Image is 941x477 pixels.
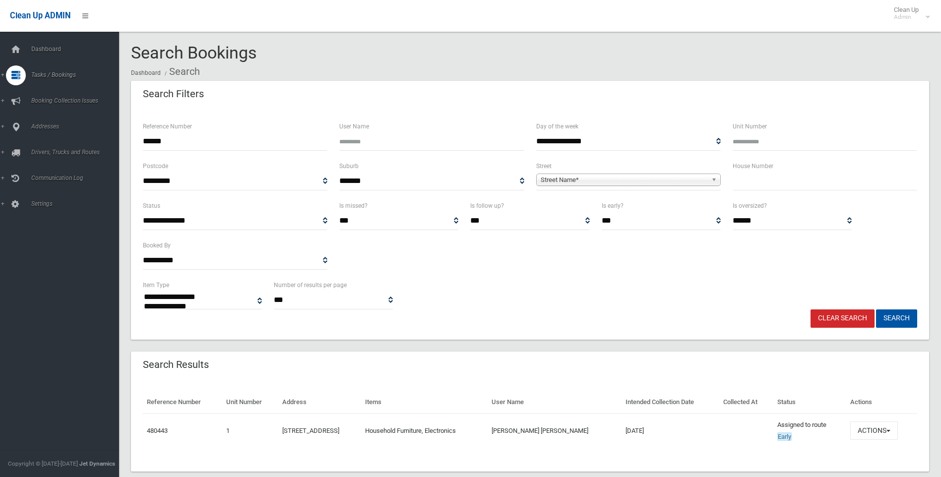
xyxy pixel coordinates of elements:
li: Search [162,62,200,81]
a: [STREET_ADDRESS] [282,427,339,434]
small: Admin [894,13,919,21]
th: Status [773,391,846,414]
th: Actions [846,391,917,414]
span: Street Name* [541,174,707,186]
span: Drivers, Trucks and Routes [28,149,126,156]
label: House Number [733,161,773,172]
header: Search Filters [131,84,216,104]
span: Dashboard [28,46,126,53]
label: Postcode [143,161,168,172]
th: Intended Collection Date [622,391,719,414]
th: User Name [488,391,622,414]
a: Clear Search [811,309,875,328]
label: Item Type [143,280,169,291]
label: User Name [339,121,369,132]
th: Unit Number [222,391,278,414]
span: Communication Log [28,175,126,181]
label: Status [143,200,160,211]
th: Collected At [719,391,773,414]
td: [DATE] [622,414,719,448]
button: Search [876,309,917,328]
label: Suburb [339,161,359,172]
label: Is oversized? [733,200,767,211]
td: Household Furniture, Electronics [361,414,488,448]
a: Dashboard [131,69,161,76]
th: Reference Number [143,391,222,414]
label: Booked By [143,240,171,251]
label: Is missed? [339,200,368,211]
label: Unit Number [733,121,767,132]
label: Day of the week [536,121,578,132]
label: Reference Number [143,121,192,132]
span: Tasks / Bookings [28,71,126,78]
td: [PERSON_NAME] [PERSON_NAME] [488,414,622,448]
span: Copyright © [DATE]-[DATE] [8,460,78,467]
span: Clean Up ADMIN [10,11,70,20]
span: Booking Collection Issues [28,97,126,104]
label: Number of results per page [274,280,347,291]
td: Assigned to route [773,414,846,448]
strong: Jet Dynamics [79,460,115,467]
th: Address [278,391,362,414]
label: Street [536,161,552,172]
header: Search Results [131,355,221,374]
label: Is early? [602,200,624,211]
span: Clean Up [889,6,929,21]
button: Actions [850,421,898,440]
a: 480443 [147,427,168,434]
label: Is follow up? [470,200,504,211]
td: 1 [222,414,278,448]
span: Settings [28,200,126,207]
span: Early [777,432,792,441]
span: Search Bookings [131,43,257,62]
span: Addresses [28,123,126,130]
th: Items [361,391,488,414]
